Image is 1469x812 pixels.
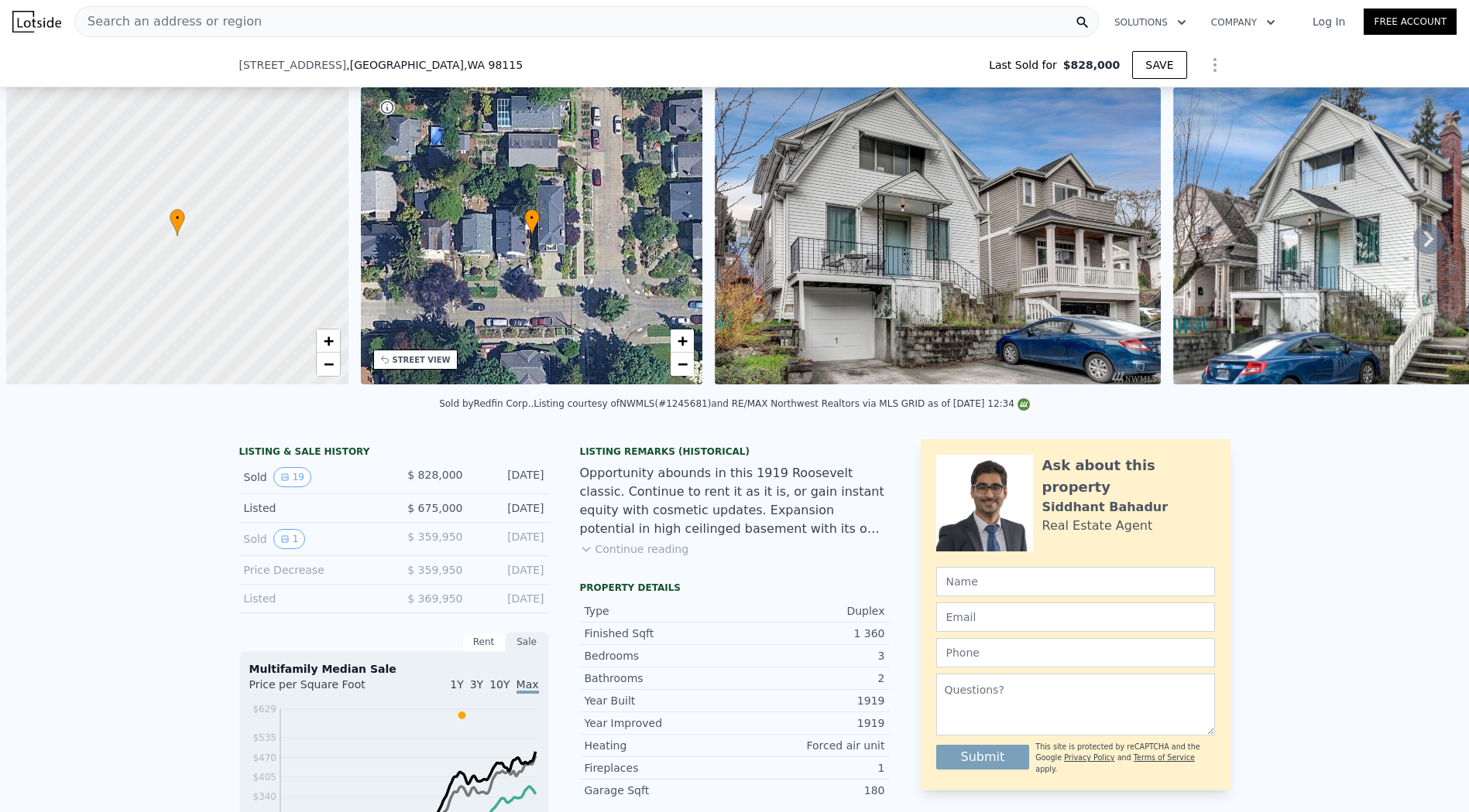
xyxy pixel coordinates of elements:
[475,467,544,487] div: [DATE]
[244,529,382,549] div: Sold
[580,582,890,594] div: Property details
[585,760,735,776] div: Fireplaces
[524,209,540,236] div: •
[407,531,462,543] span: $ 359,950
[407,564,462,576] span: $ 359,950
[1364,9,1457,35] a: Free Account
[585,715,735,731] div: Year Improved
[393,354,451,366] div: STREET VIEW
[936,567,1215,596] input: Name
[585,626,735,641] div: Finished Sqft
[735,715,885,731] div: 1919
[475,529,544,549] div: [DATE]
[12,11,61,32] img: Lotside
[475,562,544,578] div: [DATE]
[1199,9,1288,36] button: Company
[407,592,462,605] span: $ 369,950
[1200,49,1230,80] button: Show Options
[75,12,262,31] span: Search an address or region
[470,678,483,691] span: 3Y
[1102,9,1199,36] button: Solutions
[170,211,185,225] span: •
[678,354,688,374] span: −
[239,445,549,461] div: LISTING & SALE HISTORY
[580,445,890,458] div: Listing Remarks (Historical)
[1064,753,1114,762] a: Privacy Policy
[1134,753,1195,762] a: Terms of Service
[252,704,276,715] tspan: $629
[252,792,276,803] tspan: $340
[249,677,394,701] div: Price per Square Foot
[450,678,463,691] span: 1Y
[1132,51,1186,79] button: SAVE
[735,670,885,686] div: 2
[244,591,382,606] div: Listed
[244,467,382,487] div: Sold
[323,354,333,374] span: −
[170,209,185,236] div: •
[1294,14,1364,29] a: Log In
[252,752,276,763] tspan: $470
[524,211,540,225] span: •
[407,469,462,481] span: $ 828,000
[715,87,1161,384] img: Sale: 120449460 Parcel: 97403960
[475,591,544,606] div: [DATE]
[735,648,885,664] div: 3
[517,678,539,694] span: Max
[585,693,735,708] div: Year Built
[989,57,1063,73] span: Last Sold for
[936,638,1215,667] input: Phone
[273,529,306,549] button: View historical data
[317,329,340,353] a: Zoom in
[317,353,340,376] a: Zoom out
[580,541,689,557] button: Continue reading
[1042,517,1153,535] div: Real Estate Agent
[580,464,890,538] div: Opportunity abounds in this 1919 Roosevelt classic. Continue to rent it as it is, or gain instant...
[735,738,885,753] div: Forced air unit
[462,632,506,652] div: Rent
[585,603,735,619] div: Type
[244,500,382,516] div: Listed
[346,57,523,73] span: , [GEOGRAPHIC_DATA]
[936,745,1030,769] button: Submit
[249,661,539,677] div: Multifamily Median Sale
[252,772,276,783] tspan: $405
[475,500,544,516] div: [DATE]
[1042,455,1215,498] div: Ask about this property
[407,502,462,514] span: $ 675,000
[273,467,311,487] button: View historical data
[585,670,735,686] div: Bathrooms
[585,738,735,753] div: Heating
[252,732,276,743] tspan: $535
[323,331,333,350] span: +
[735,603,885,619] div: Duplex
[1035,742,1214,775] div: This site is protected by reCAPTCHA and the Google and apply.
[735,693,885,708] div: 1919
[735,783,885,798] div: 180
[671,329,694,353] a: Zoom in
[585,783,735,798] div: Garage Sqft
[678,331,688,350] span: +
[239,57,347,73] span: [STREET_ADDRESS]
[534,398,1030,409] div: Listing courtesy of NWMLS (#1245681) and RE/MAX Northwest Realtors via MLS GRID as of [DATE] 12:34
[671,353,694,376] a: Zoom out
[1042,498,1169,517] div: Siddhant Bahadur
[506,632,549,652] div: Sale
[489,678,510,691] span: 10Y
[1063,57,1121,73] span: $828,000
[464,59,523,71] span: , WA 98115
[585,648,735,664] div: Bedrooms
[735,626,885,641] div: 1 360
[439,398,534,409] div: Sold by Redfin Corp. .
[735,760,885,776] div: 1
[1018,398,1030,411] img: NWMLS Logo
[244,562,382,578] div: Price Decrease
[936,602,1215,632] input: Email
